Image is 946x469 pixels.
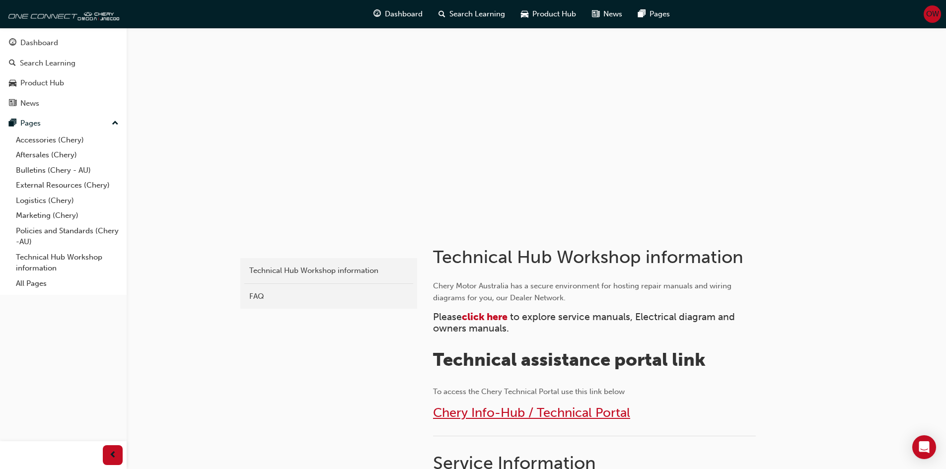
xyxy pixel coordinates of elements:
[385,8,423,20] span: Dashboard
[373,8,381,20] span: guage-icon
[592,8,599,20] span: news-icon
[244,288,413,305] a: FAQ
[532,8,576,20] span: Product Hub
[438,8,445,20] span: search-icon
[924,5,941,23] button: OW
[433,349,706,370] span: Technical assistance portal link
[12,250,123,276] a: Technical Hub Workshop information
[4,114,123,133] button: Pages
[20,98,39,109] div: News
[12,276,123,291] a: All Pages
[433,246,759,268] h1: Technical Hub Workshop information
[9,39,16,48] span: guage-icon
[433,311,737,334] span: to explore service manuals, Electrical diagram and owners manuals.
[12,223,123,250] a: Policies and Standards (Chery -AU)
[4,32,123,114] button: DashboardSearch LearningProduct HubNews
[926,8,939,20] span: OW
[4,94,123,113] a: News
[4,74,123,92] a: Product Hub
[20,58,75,69] div: Search Learning
[9,119,16,128] span: pages-icon
[9,79,16,88] span: car-icon
[9,99,16,108] span: news-icon
[630,4,678,24] a: pages-iconPages
[12,133,123,148] a: Accessories (Chery)
[249,291,408,302] div: FAQ
[433,281,733,302] span: Chery Motor Australia has a secure environment for hosting repair manuals and wiring diagrams for...
[112,117,119,130] span: up-icon
[20,77,64,89] div: Product Hub
[244,262,413,279] a: Technical Hub Workshop information
[449,8,505,20] span: Search Learning
[4,34,123,52] a: Dashboard
[12,193,123,208] a: Logistics (Chery)
[650,8,670,20] span: Pages
[20,118,41,129] div: Pages
[109,449,117,462] span: prev-icon
[433,387,625,396] span: To access the Chery Technical Portal use this link below
[12,208,123,223] a: Marketing (Chery)
[4,54,123,72] a: Search Learning
[365,4,431,24] a: guage-iconDashboard
[912,435,936,459] div: Open Intercom Messenger
[5,4,119,24] img: oneconnect
[20,37,58,49] div: Dashboard
[431,4,513,24] a: search-iconSearch Learning
[12,178,123,193] a: External Resources (Chery)
[462,311,508,323] a: click here
[249,265,408,276] div: Technical Hub Workshop information
[584,4,630,24] a: news-iconNews
[638,8,646,20] span: pages-icon
[521,8,528,20] span: car-icon
[433,311,462,323] span: Please
[433,405,630,420] a: Chery Info-Hub / Technical Portal
[12,147,123,163] a: Aftersales (Chery)
[9,59,16,68] span: search-icon
[513,4,584,24] a: car-iconProduct Hub
[603,8,622,20] span: News
[12,163,123,178] a: Bulletins (Chery - AU)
